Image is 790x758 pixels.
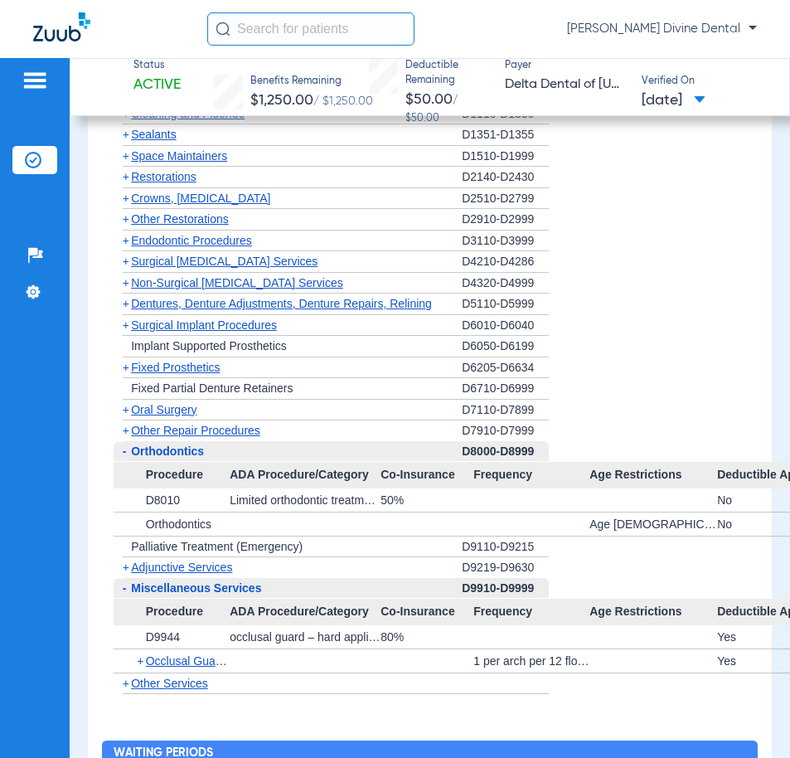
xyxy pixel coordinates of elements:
span: + [123,192,129,205]
div: D5110-D5999 [462,294,549,315]
span: Frequency [473,462,589,488]
span: [PERSON_NAME] Divine Dental [567,21,757,37]
span: Co-Insurance [380,599,473,625]
span: Palliative Treatment (Emergency) [131,540,303,553]
span: Status [133,59,181,74]
span: Non-Surgical [MEDICAL_DATA] Services [131,276,342,289]
span: ADA Procedure/Category [230,462,380,488]
span: Verified On [642,75,763,90]
span: + [123,276,129,289]
span: Frequency [473,599,589,625]
span: Surgical Implant Procedures [131,318,277,332]
span: Space Maintainers [131,149,227,163]
span: Active [133,75,181,95]
div: D9219-D9630 [462,557,549,578]
span: Other Restorations [131,212,229,226]
span: Age Restrictions [589,599,717,625]
input: Search for patients [207,12,414,46]
span: + [123,212,129,226]
img: Zuub Logo [33,12,90,41]
div: D3110-D3999 [462,231,549,252]
div: D7110-D7899 [462,400,549,421]
div: D7910-D7999 [462,420,549,441]
div: 1 per arch per 12 floating months [473,649,589,673]
span: - [123,581,127,595]
span: Benefits Remaining [250,75,373,90]
span: + [123,297,129,310]
span: Cleaning and Fluoride [131,107,245,120]
span: Payer [505,59,627,74]
span: Sealants [131,128,176,141]
span: Procedure [114,599,230,625]
div: D4320-D4999 [462,273,549,294]
span: + [123,255,129,268]
span: Crowns, [MEDICAL_DATA] [131,192,270,205]
div: Limited orthodontic treatment of the primary dentition [230,488,380,512]
span: Dentures, Denture Adjustments, Denture Repairs, Relining [131,297,432,310]
span: + [123,234,129,247]
div: occlusal guard – hard appliance [230,625,380,649]
span: $50.00 [405,92,453,107]
span: + [123,403,129,416]
span: Endodontic Procedures [131,234,252,247]
span: Age Restrictions [589,462,717,488]
span: + [123,149,129,163]
span: Other Services [131,677,208,690]
div: D4210-D4286 [462,251,549,273]
span: Adjunctive Services [131,561,232,574]
div: D6010-D6040 [462,315,549,337]
span: $1,250.00 [250,93,313,108]
div: D6205-D6634 [462,357,549,379]
span: Procedure [114,462,230,488]
div: 50% [380,488,473,512]
span: D9944 [146,630,180,644]
span: Miscellaneous Services [131,581,261,595]
div: D8000-D8999 [462,441,549,463]
span: + [123,318,129,332]
span: Fixed Partial Denture Retainers [131,381,293,395]
div: D2910-D2999 [462,209,549,231]
div: D9910-D9999 [462,578,549,600]
img: hamburger-icon [22,70,48,90]
span: Fixed Prosthetics [131,361,220,374]
span: + [123,170,129,183]
span: Deductible Remaining [405,59,491,88]
div: D1351-D1355 [462,124,549,146]
div: 80% [380,625,473,649]
span: + [123,424,129,437]
div: D2140-D2430 [462,167,549,188]
img: Search Icon [216,22,230,36]
div: D9110-D9215 [462,537,549,558]
span: + [123,361,129,374]
iframe: Chat Widget [707,678,790,758]
div: D6710-D6999 [462,378,549,400]
span: + [123,107,129,120]
span: + [123,677,129,690]
span: Co-Insurance [380,462,473,488]
div: D2510-D2799 [462,188,549,210]
span: Restorations [131,170,196,183]
span: Implant Supported Prosthetics [131,339,287,352]
span: ADA Procedure/Category [230,599,380,625]
span: Occlusal Guards [146,654,231,668]
span: Orthodontics [131,445,204,458]
div: D1510-D1999 [462,146,549,168]
span: Other Repair Procedures [131,424,260,437]
span: + [123,561,129,574]
span: / $1,250.00 [313,95,373,107]
span: + [123,128,129,141]
span: [DATE] [642,90,705,111]
div: Age [DEMOGRAPHIC_DATA] and older [589,513,717,536]
span: Surgical [MEDICAL_DATA] Services [131,255,317,268]
span: - [123,445,127,458]
span: Oral Surgery [131,403,196,416]
div: D6050-D6199 [462,336,549,357]
span: Orthodontics [146,517,211,531]
span: D8010 [146,493,180,507]
span: + [137,649,146,673]
span: Delta Dental of [US_STATE] [505,75,627,95]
